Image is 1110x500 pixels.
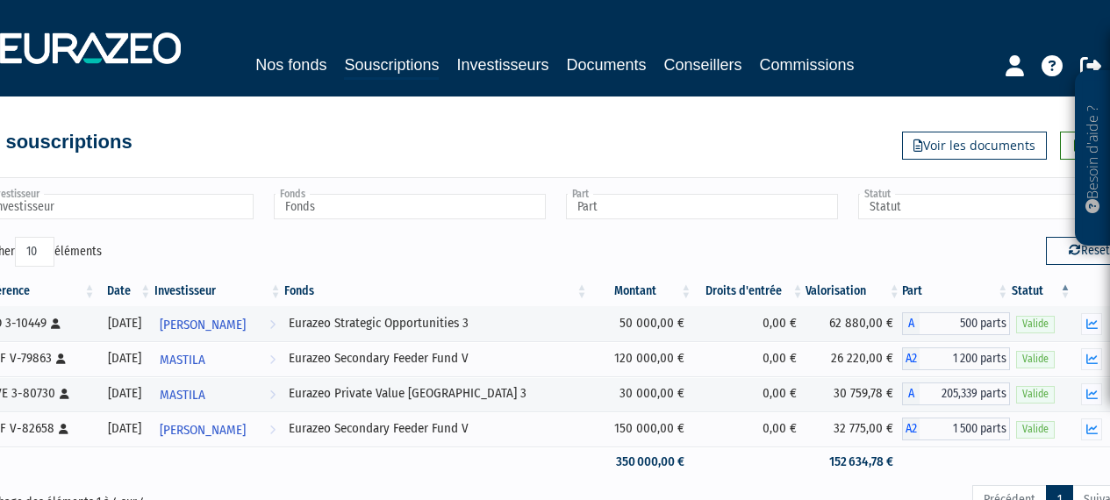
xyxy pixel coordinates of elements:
[920,418,1011,440] span: 1 500 parts
[269,379,276,411] i: Voir l'investisseur
[589,276,693,306] th: Montant: activer pour trier la colonne par ordre croissant
[269,344,276,376] i: Voir l'investisseur
[59,424,68,434] i: [Français] Personne physique
[693,411,805,446] td: 0,00 €
[806,411,902,446] td: 32 775,00 €
[760,53,855,77] a: Commissions
[589,341,693,376] td: 120 000,00 €
[1016,386,1055,403] span: Valide
[589,376,693,411] td: 30 000,00 €
[153,306,283,341] a: [PERSON_NAME]
[664,53,742,77] a: Conseillers
[160,309,246,341] span: [PERSON_NAME]
[160,344,205,376] span: MASTILA
[902,418,920,440] span: A2
[283,276,589,306] th: Fonds: activer pour trier la colonne par ordre croissant
[160,414,246,446] span: [PERSON_NAME]
[693,341,805,376] td: 0,00 €
[589,446,693,477] td: 350 000,00 €
[902,382,1011,405] div: A - Eurazeo Private Value Europe 3
[56,354,66,364] i: [Français] Personne physique
[920,382,1011,405] span: 205,339 parts
[51,318,61,329] i: [Français] Personne physique
[806,446,902,477] td: 152 634,78 €
[902,312,1011,335] div: A - Eurazeo Strategic Opportunities 3
[1016,316,1055,332] span: Valide
[1016,351,1055,368] span: Valide
[589,411,693,446] td: 150 000,00 €
[289,419,583,438] div: Eurazeo Secondary Feeder Fund V
[289,384,583,403] div: Eurazeo Private Value [GEOGRAPHIC_DATA] 3
[806,376,902,411] td: 30 759,78 €
[1010,276,1072,306] th: Statut : activer pour trier la colonne par ordre d&eacute;croissant
[60,389,69,399] i: [Français] Personne physique
[693,276,805,306] th: Droits d'entrée: activer pour trier la colonne par ordre croissant
[693,306,805,341] td: 0,00 €
[806,306,902,341] td: 62 880,00 €
[289,314,583,332] div: Eurazeo Strategic Opportunities 3
[153,341,283,376] a: MASTILA
[456,53,548,77] a: Investisseurs
[104,349,147,368] div: [DATE]
[289,349,583,368] div: Eurazeo Secondary Feeder Fund V
[104,384,147,403] div: [DATE]
[160,379,205,411] span: MASTILA
[902,312,920,335] span: A
[1016,421,1055,438] span: Valide
[902,418,1011,440] div: A2 - Eurazeo Secondary Feeder Fund V
[902,132,1047,160] a: Voir les documents
[902,347,920,370] span: A2
[693,376,805,411] td: 0,00 €
[15,237,54,267] select: Afficheréléments
[153,411,283,446] a: [PERSON_NAME]
[104,314,147,332] div: [DATE]
[269,309,276,341] i: Voir l'investisseur
[902,382,920,405] span: A
[104,419,147,438] div: [DATE]
[255,53,326,77] a: Nos fonds
[567,53,647,77] a: Documents
[1083,80,1103,238] p: Besoin d'aide ?
[806,341,902,376] td: 26 220,00 €
[920,347,1011,370] span: 1 200 parts
[344,53,439,80] a: Souscriptions
[806,276,902,306] th: Valorisation: activer pour trier la colonne par ordre croissant
[589,306,693,341] td: 50 000,00 €
[902,276,1011,306] th: Part: activer pour trier la colonne par ordre croissant
[920,312,1011,335] span: 500 parts
[902,347,1011,370] div: A2 - Eurazeo Secondary Feeder Fund V
[97,276,154,306] th: Date: activer pour trier la colonne par ordre croissant
[269,414,276,446] i: Voir l'investisseur
[153,376,283,411] a: MASTILA
[153,276,283,306] th: Investisseur: activer pour trier la colonne par ordre croissant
